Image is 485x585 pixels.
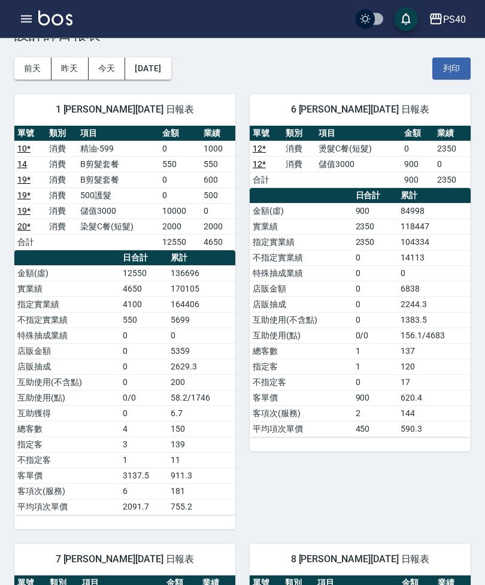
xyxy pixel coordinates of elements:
[250,422,353,437] td: 平均項次單價
[394,7,418,31] button: save
[250,189,471,438] table: a dense table
[434,141,471,157] td: 2350
[250,375,353,390] td: 不指定客
[29,104,221,116] span: 1 [PERSON_NAME][DATE] 日報表
[120,266,168,281] td: 12550
[159,141,201,157] td: 0
[201,235,235,250] td: 4650
[159,172,201,188] td: 0
[398,359,471,375] td: 120
[14,126,46,142] th: 單號
[120,313,168,328] td: 550
[398,422,471,437] td: 590.3
[14,453,120,468] td: 不指定客
[353,313,398,328] td: 0
[168,328,235,344] td: 0
[353,422,398,437] td: 450
[401,172,434,188] td: 900
[89,58,126,80] button: 今天
[401,157,434,172] td: 900
[77,157,159,172] td: B剪髮套餐
[201,204,235,219] td: 0
[77,188,159,204] td: 500護髮
[14,281,120,297] td: 實業績
[353,328,398,344] td: 0/0
[14,359,120,375] td: 店販抽成
[264,554,456,566] span: 8 [PERSON_NAME][DATE] 日報表
[353,390,398,406] td: 900
[14,313,120,328] td: 不指定實業績
[120,281,168,297] td: 4650
[120,344,168,359] td: 0
[29,554,221,566] span: 7 [PERSON_NAME][DATE] 日報表
[398,344,471,359] td: 137
[120,251,168,266] th: 日合計
[250,313,353,328] td: 互助使用(不含點)
[46,157,78,172] td: 消費
[353,235,398,250] td: 2350
[353,189,398,204] th: 日合計
[250,126,283,142] th: 單號
[14,484,120,499] td: 客項次(服務)
[159,126,201,142] th: 金額
[353,359,398,375] td: 1
[14,375,120,390] td: 互助使用(不含點)
[168,406,235,422] td: 6.7
[201,157,235,172] td: 550
[120,468,168,484] td: 3137.5
[168,281,235,297] td: 170105
[398,328,471,344] td: 156.1/4683
[434,126,471,142] th: 業績
[353,297,398,313] td: 0
[120,359,168,375] td: 0
[250,266,353,281] td: 特殊抽成業績
[316,141,401,157] td: 燙髮C餐(短髮)
[250,250,353,266] td: 不指定實業績
[159,204,201,219] td: 10000
[201,126,235,142] th: 業績
[168,453,235,468] td: 11
[14,251,235,516] table: a dense table
[353,266,398,281] td: 0
[77,172,159,188] td: B剪髮套餐
[443,12,466,27] div: PS40
[120,453,168,468] td: 1
[398,297,471,313] td: 2244.3
[77,141,159,157] td: 精油-599
[398,406,471,422] td: 144
[77,204,159,219] td: 儲值3000
[159,188,201,204] td: 0
[250,172,283,188] td: 合計
[168,375,235,390] td: 200
[125,58,171,80] button: [DATE]
[250,281,353,297] td: 店販金額
[159,157,201,172] td: 550
[14,344,120,359] td: 店販金額
[120,390,168,406] td: 0/0
[250,328,353,344] td: 互助使用(點)
[14,297,120,313] td: 指定實業績
[353,375,398,390] td: 0
[398,204,471,219] td: 84998
[46,126,78,142] th: 類別
[120,499,168,515] td: 2091.7
[283,157,316,172] td: 消費
[120,328,168,344] td: 0
[120,375,168,390] td: 0
[250,390,353,406] td: 客單價
[398,313,471,328] td: 1383.5
[77,219,159,235] td: 染髮C餐(短髮)
[398,235,471,250] td: 104334
[401,126,434,142] th: 金額
[168,359,235,375] td: 2629.3
[120,422,168,437] td: 4
[168,344,235,359] td: 5359
[168,390,235,406] td: 58.2/1746
[398,375,471,390] td: 17
[168,437,235,453] td: 139
[201,141,235,157] td: 1000
[353,406,398,422] td: 2
[398,189,471,204] th: 累計
[17,160,27,169] a: 14
[353,250,398,266] td: 0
